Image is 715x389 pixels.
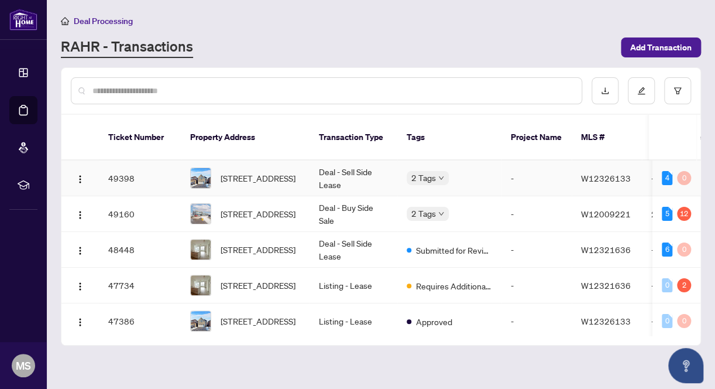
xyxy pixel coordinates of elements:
[438,211,444,217] span: down
[601,87,609,95] span: download
[581,209,631,219] span: W12009221
[75,175,85,184] img: Logo
[677,314,691,328] div: 0
[581,316,631,326] span: W12326133
[99,303,181,339] td: 47386
[221,243,295,256] span: [STREET_ADDRESS]
[501,115,572,161] th: Project Name
[191,275,211,295] img: thumbnail-img
[221,315,295,327] span: [STREET_ADDRESS]
[75,318,85,327] img: Logo
[99,268,181,303] td: 47734
[501,161,572,196] td: -
[75,210,85,220] img: Logo
[677,171,691,185] div: 0
[581,173,631,183] span: W12326133
[501,303,572,339] td: -
[411,171,436,185] span: 2 Tags
[310,161,397,196] td: Deal - Sell Side Lease
[677,243,691,257] div: 0
[221,207,295,220] span: [STREET_ADDRESS]
[310,268,397,303] td: Listing - Lease
[310,115,397,161] th: Transaction Type
[662,171,672,185] div: 4
[416,279,492,292] span: Requires Additional Docs
[628,77,655,104] button: edit
[181,115,310,161] th: Property Address
[501,196,572,232] td: -
[668,348,703,383] button: Open asap
[572,115,642,161] th: MLS #
[221,172,295,185] span: [STREET_ADDRESS]
[637,87,645,95] span: edit
[191,311,211,331] img: thumbnail-img
[99,196,181,232] td: 49160
[621,37,701,57] button: Add Transaction
[581,280,631,291] span: W12321636
[71,312,90,330] button: Logo
[191,168,211,188] img: thumbnail-img
[438,175,444,181] span: down
[662,314,672,328] div: 0
[630,38,692,57] span: Add Transaction
[673,87,682,95] span: filter
[61,37,193,58] a: RAHR - Transactions
[191,240,211,260] img: thumbnail-img
[501,268,572,303] td: -
[61,17,69,25] span: home
[71,204,90,223] button: Logo
[411,207,436,220] span: 2 Tags
[310,232,397,268] td: Deal - Sell Side Lease
[16,357,31,374] span: MS
[71,276,90,295] button: Logo
[416,244,492,257] span: Submitted for Review
[397,115,501,161] th: Tags
[592,77,618,104] button: download
[99,161,181,196] td: 49398
[677,278,691,292] div: 2
[662,207,672,221] div: 5
[75,246,85,255] img: Logo
[581,244,631,255] span: W12321636
[310,303,397,339] td: Listing - Lease
[664,77,691,104] button: filter
[662,243,672,257] div: 6
[71,240,90,259] button: Logo
[99,232,181,268] td: 48448
[191,204,211,224] img: thumbnail-img
[677,207,691,221] div: 12
[501,232,572,268] td: -
[99,115,181,161] th: Ticket Number
[221,279,295,292] span: [STREET_ADDRESS]
[9,9,37,30] img: logo
[71,169,90,187] button: Logo
[75,282,85,291] img: Logo
[416,315,452,328] span: Approved
[662,278,672,292] div: 0
[74,16,133,26] span: Deal Processing
[310,196,397,232] td: Deal - Buy Side Sale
